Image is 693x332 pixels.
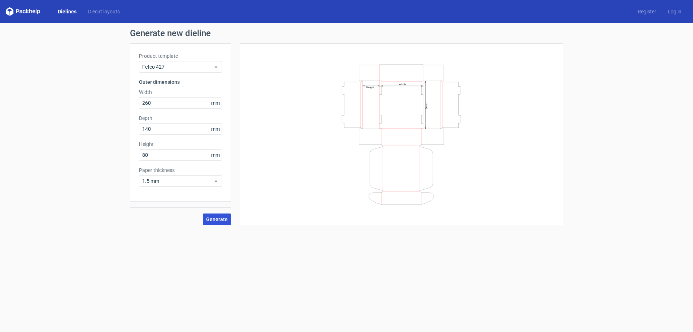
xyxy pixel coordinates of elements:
label: Product template [139,52,222,60]
text: Height [366,86,374,89]
span: Generate [206,217,228,222]
label: Paper thickness [139,167,222,174]
text: Width [399,82,406,86]
label: Depth [139,115,222,122]
text: Depth [425,102,428,109]
span: mm [209,98,222,108]
h3: Outer dimensions [139,78,222,86]
a: Dielines [52,8,82,15]
label: Height [139,141,222,148]
span: 1.5 mm [142,177,213,185]
span: Fefco 427 [142,63,213,70]
a: Diecut layouts [82,8,126,15]
a: Register [632,8,662,15]
a: Log in [662,8,687,15]
h1: Generate new dieline [130,29,563,38]
label: Width [139,89,222,96]
span: mm [209,150,222,160]
span: mm [209,124,222,134]
button: Generate [203,214,231,225]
